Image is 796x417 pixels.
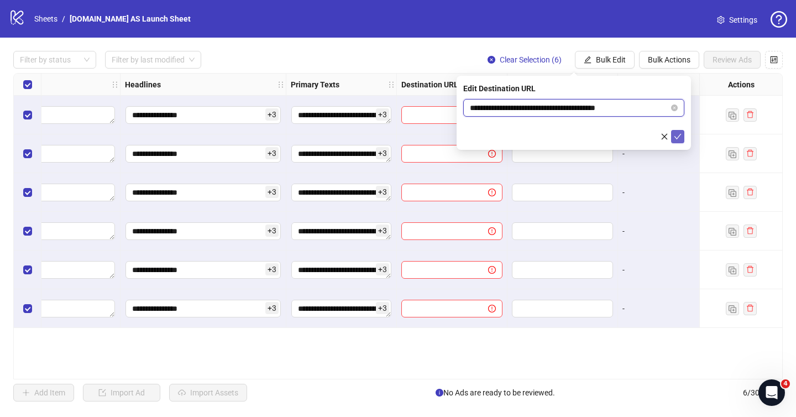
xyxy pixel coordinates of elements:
span: holder [285,81,292,88]
div: Select row 5 [14,251,41,289]
div: - [622,225,724,237]
span: + 3 [376,302,389,314]
span: + 3 [376,263,389,275]
span: + 3 [265,186,279,198]
button: close-circle [671,105,678,111]
span: + 3 [376,147,389,159]
button: Duplicate [726,263,739,277]
div: Resize Display URL column [615,74,617,95]
span: + 3 [376,225,389,237]
a: Sheets [32,13,60,25]
button: Import Assets [169,384,247,402]
strong: Headlines [125,79,161,91]
strong: Primary Texts [291,79,339,91]
div: Resize Descriptions column [117,74,120,95]
div: Edit values [291,144,392,163]
span: No Ads are ready to be reviewed. [436,387,555,399]
button: Import Ad [83,384,160,402]
iframe: Intercom live chat [758,379,785,406]
span: + 3 [265,108,279,121]
span: close [661,133,668,140]
span: 6 / 300 items [743,387,783,399]
span: exclamation-circle [488,266,496,274]
div: - [622,303,724,315]
div: Resize Headlines column [283,74,286,95]
button: Bulk Actions [639,51,699,69]
span: Bulk Actions [648,55,690,64]
div: Select all rows [14,74,41,96]
div: Edit values [291,183,392,202]
div: - [622,186,724,199]
span: + 3 [265,302,279,314]
div: Resize Primary Texts column [394,74,396,95]
span: holder [387,81,395,88]
span: + 3 [376,186,389,198]
div: Select row 2 [14,134,41,173]
span: + 3 [265,225,279,237]
span: close-circle [488,56,495,64]
span: holder [119,81,127,88]
span: holder [277,81,285,88]
button: Duplicate [726,302,739,315]
div: Resize Destination URL column [504,74,507,95]
span: exclamation-circle [488,227,496,235]
div: - [622,264,724,276]
li: / [62,13,65,25]
button: Configure table settings [765,51,783,69]
div: Select row 4 [14,212,41,251]
span: exclamation-circle [488,150,496,158]
span: + 3 [265,263,279,275]
span: holder [111,81,119,88]
div: Select row 3 [14,173,41,212]
span: + 3 [265,147,279,159]
div: Edit values [291,260,392,279]
div: Edit values [125,222,281,241]
span: 4 [781,379,790,388]
span: Settings [729,14,757,26]
div: Edit values [125,260,281,279]
span: info-circle [436,389,443,397]
strong: Destination URL [401,79,458,91]
button: Add Item [13,384,74,402]
div: Edit values [125,299,281,318]
span: question-circle [771,11,787,28]
div: Select row 1 [14,96,41,134]
div: Select row 6 [14,289,41,328]
span: Clear Selection (6) [500,55,562,64]
span: edit [584,56,591,64]
button: Duplicate [726,108,739,122]
button: Bulk Edit [575,51,635,69]
span: control [770,56,778,64]
div: Edit Destination URL [463,82,684,95]
div: Edit values [125,183,281,202]
a: Settings [708,11,766,29]
div: Edit values [291,299,392,318]
div: Edit values [125,106,281,124]
div: Edit values [291,222,392,241]
span: + 3 [376,108,389,121]
button: Duplicate [726,147,739,160]
div: - [622,148,724,160]
span: exclamation-circle [488,189,496,196]
button: Clear Selection (6) [479,51,570,69]
button: Review Ads [704,51,761,69]
span: Bulk Edit [596,55,626,64]
strong: Actions [728,79,755,91]
button: Duplicate [726,225,739,238]
a: [DOMAIN_NAME] AS Launch Sheet [67,13,193,25]
span: exclamation-circle [488,305,496,312]
span: check [674,133,682,140]
button: Duplicate [726,186,739,199]
span: setting [717,16,725,24]
div: Edit values [125,144,281,163]
span: holder [395,81,403,88]
div: Edit values [291,106,392,124]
